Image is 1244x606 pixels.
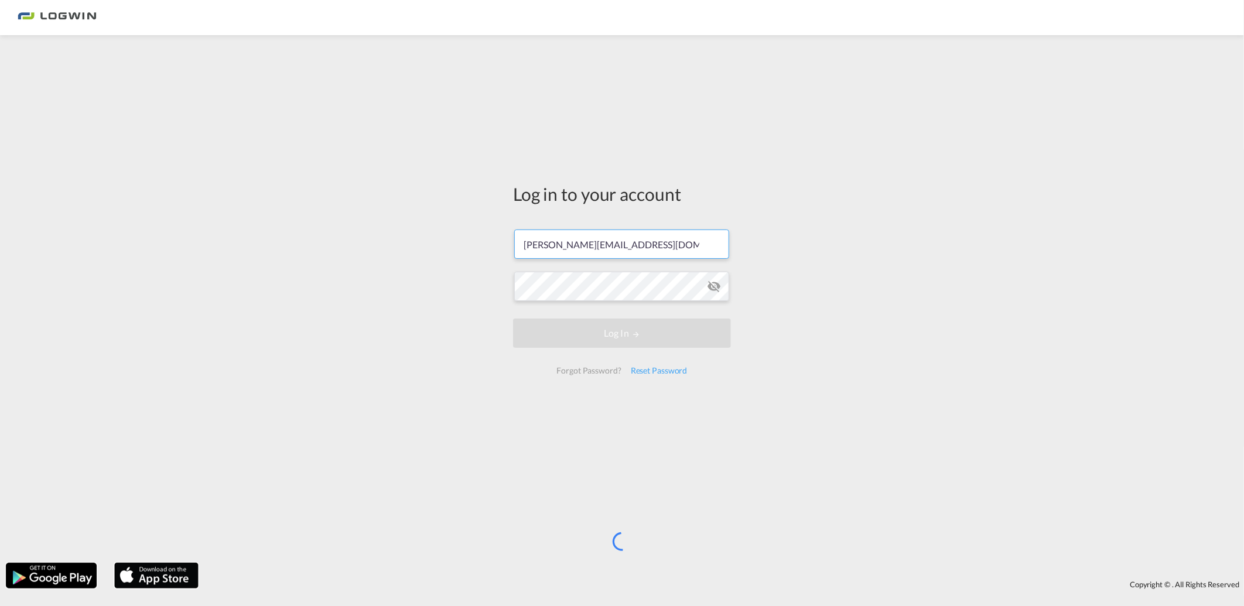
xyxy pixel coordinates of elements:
[113,562,200,590] img: apple.png
[626,360,692,381] div: Reset Password
[513,319,731,348] button: LOGIN
[5,562,98,590] img: google.png
[552,360,626,381] div: Forgot Password?
[514,230,729,259] input: Enter email/phone number
[513,182,731,206] div: Log in to your account
[707,279,721,293] md-icon: icon-eye-off
[18,5,97,31] img: bc73a0e0d8c111efacd525e4c8ad7d32.png
[204,574,1244,594] div: Copyright © . All Rights Reserved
